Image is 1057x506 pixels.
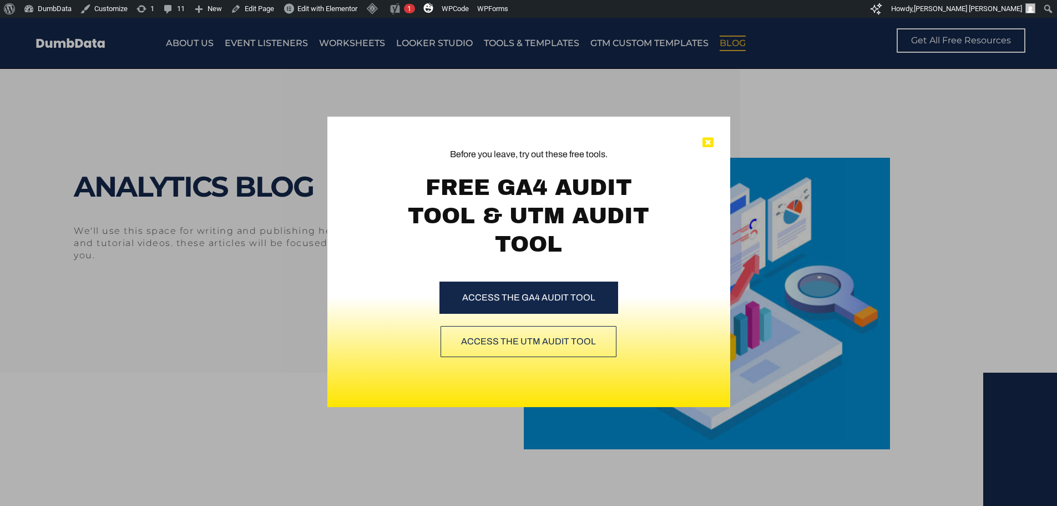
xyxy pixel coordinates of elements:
span: [PERSON_NAME] [PERSON_NAME] [914,4,1022,13]
span: 1 [407,4,411,13]
div: FREE GA4 AUDIT TOOL & UTM AUDIT TOOL [399,173,658,258]
span: Before you leave, try out these free tools. [399,148,658,161]
a: ACCESS THE GA4 AUDIT TOOL [439,282,618,314]
span: Edit with Elementor [297,4,357,13]
img: svg+xml;base64,PHN2ZyB4bWxucz0iaHR0cDovL3d3dy53My5vcmcvMjAwMC9zdmciIHZpZXdCb3g9IjAgMCAzMiAzMiI+PG... [423,3,433,13]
